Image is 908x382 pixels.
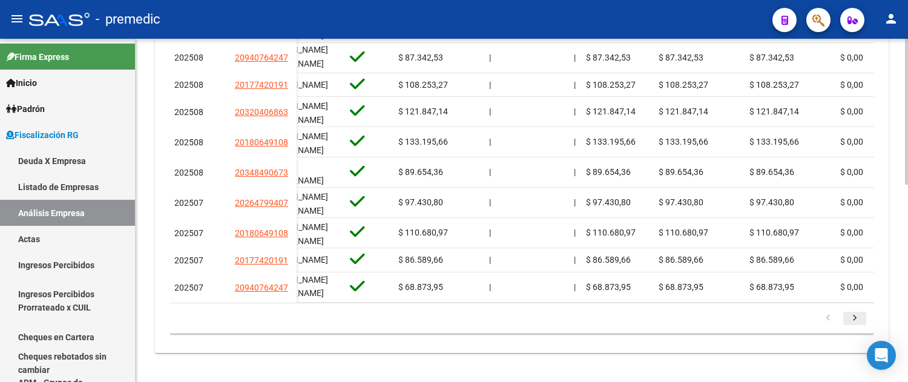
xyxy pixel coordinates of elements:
span: | [489,255,491,265]
span: | [574,137,576,147]
span: $ 86.589,66 [398,255,443,265]
span: $ 121.847,14 [586,107,636,116]
mat-icon: person [884,12,898,26]
span: $ 0,00 [840,282,863,292]
span: 20177420191 [235,255,288,265]
span: | [489,107,491,116]
span: $ 110.680,97 [398,228,448,237]
span: $ 108.253,27 [749,80,799,90]
span: 20940764247 [235,53,288,62]
span: $ 121.847,14 [659,107,708,116]
span: | [489,167,491,177]
span: $ 97.430,80 [586,197,631,207]
span: | [489,137,491,147]
span: 20264799407 [235,198,288,208]
span: | [574,107,576,116]
span: | [489,197,491,207]
span: | [574,255,576,265]
span: $ 108.253,27 [659,80,708,90]
span: 20177420191 [235,80,288,90]
span: 202507 [174,228,203,238]
span: 20320406863 [235,107,288,117]
span: $ 87.342,53 [749,53,794,62]
span: $ 89.654,36 [586,167,631,177]
span: 202507 [174,198,203,208]
span: $ 97.430,80 [659,197,703,207]
span: $ 97.430,80 [749,197,794,207]
span: $ 133.195,66 [398,137,448,147]
span: $ 87.342,53 [659,53,703,62]
span: 202508 [174,53,203,62]
span: 202508 [174,137,203,147]
span: | [574,197,576,207]
span: 202508 [174,168,203,177]
span: $ 0,00 [840,197,863,207]
span: $ 133.195,66 [749,137,799,147]
a: go to next page [843,312,866,325]
span: 202508 [174,107,203,117]
span: $ 89.654,36 [749,167,794,177]
span: | [489,282,491,292]
span: $ 0,00 [840,107,863,116]
span: - premedic [96,6,160,33]
span: 202507 [174,255,203,265]
span: | [489,228,491,237]
span: $ 68.873,95 [586,282,631,292]
span: | [574,80,576,90]
span: 202508 [174,80,203,90]
span: Fiscalización RG [6,128,79,142]
span: | [489,53,491,62]
a: go to previous page [817,312,840,325]
span: $ 97.430,80 [398,197,443,207]
span: $ 89.654,36 [659,167,703,177]
span: $ 0,00 [840,255,863,265]
span: | [574,53,576,62]
span: | [489,80,491,90]
span: 20940764247 [235,283,288,292]
span: $ 86.589,66 [586,255,631,265]
span: $ 86.589,66 [659,255,703,265]
mat-icon: menu [10,12,24,26]
span: $ 87.342,53 [586,53,631,62]
span: $ 121.847,14 [398,107,448,116]
span: $ 108.253,27 [398,80,448,90]
span: $ 89.654,36 [398,167,443,177]
span: 20180649108 [235,228,288,238]
span: Firma Express [6,50,69,64]
span: $ 68.873,95 [398,282,443,292]
span: $ 68.873,95 [659,282,703,292]
span: Inicio [6,76,37,90]
span: $ 110.680,97 [659,228,708,237]
span: $ 110.680,97 [749,228,799,237]
span: 20348490673 [235,168,288,177]
span: $ 0,00 [840,167,863,177]
span: $ 133.195,66 [586,137,636,147]
span: 20180649108 [235,137,288,147]
span: $ 0,00 [840,137,863,147]
span: $ 0,00 [840,80,863,90]
span: $ 108.253,27 [586,80,636,90]
span: 202507 [174,283,203,292]
span: $ 0,00 [840,53,863,62]
span: | [574,167,576,177]
span: Padrón [6,102,45,116]
span: $ 86.589,66 [749,255,794,265]
span: $ 0,00 [840,228,863,237]
span: | [574,282,576,292]
span: $ 133.195,66 [659,137,708,147]
span: $ 87.342,53 [398,53,443,62]
span: | [574,228,576,237]
span: $ 110.680,97 [586,228,636,237]
span: $ 68.873,95 [749,282,794,292]
div: Open Intercom Messenger [867,341,896,370]
span: $ 121.847,14 [749,107,799,116]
